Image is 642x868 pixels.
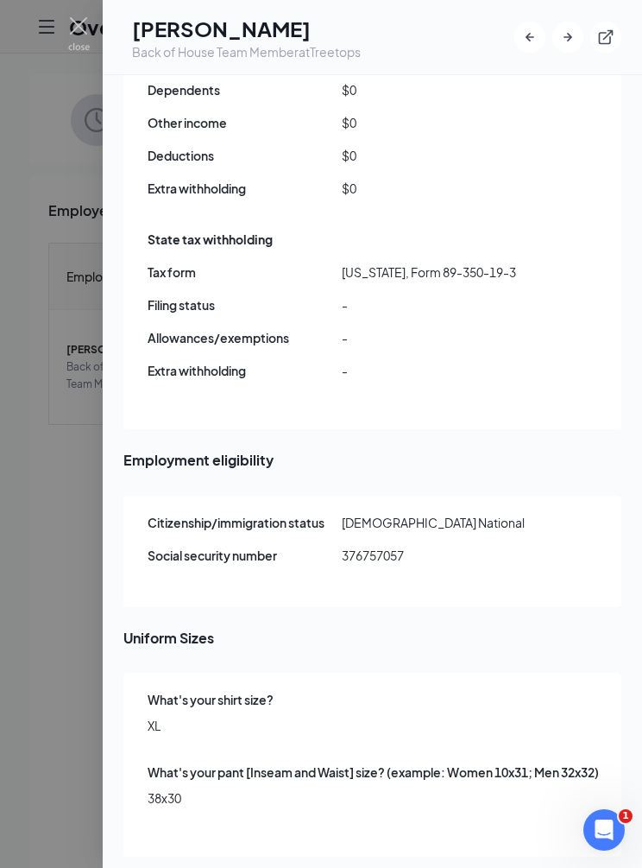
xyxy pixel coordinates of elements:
[132,14,361,43] h1: [PERSON_NAME]
[342,513,536,532] span: [DEMOGRAPHIC_DATA] National
[148,230,273,249] span: State tax withholding
[597,29,614,46] svg: ExternalLink
[342,295,536,314] span: -
[342,113,536,132] span: $0
[148,546,342,565] span: Social security number
[148,763,599,782] span: What's your pant [Inseam and Waist] size? (example: Women 10x31; Men 32x32)
[559,29,576,46] svg: ArrowRight
[148,513,342,532] span: Citizenship/immigration status
[132,43,361,60] div: Back of House Team Member at Treetops
[148,328,342,347] span: Allowances/exemptions
[514,22,545,53] button: ArrowLeftNew
[148,716,599,735] span: XL
[342,146,536,165] span: $0
[148,361,342,380] span: Extra withholding
[123,449,621,471] span: Employment eligibility
[148,263,342,282] span: Tax form
[619,809,633,823] span: 1
[552,22,583,53] button: ArrowRight
[342,328,536,347] span: -
[521,29,538,46] svg: ArrowLeftNew
[342,80,536,99] span: $0
[148,80,342,99] span: Dependents
[583,809,625,851] iframe: Intercom live chat
[342,546,536,565] span: 376757057
[342,179,536,198] span: $0
[148,146,342,165] span: Deductions
[342,361,536,380] span: -
[148,690,274,709] span: What's your shirt size?
[590,22,621,53] button: ExternalLink
[123,627,621,649] span: Uniform Sizes
[148,789,599,808] span: 38x30
[148,295,342,314] span: Filing status
[148,113,342,132] span: Other income
[342,263,536,282] span: [US_STATE], Form 89-350-19-3
[148,179,342,198] span: Extra withholding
